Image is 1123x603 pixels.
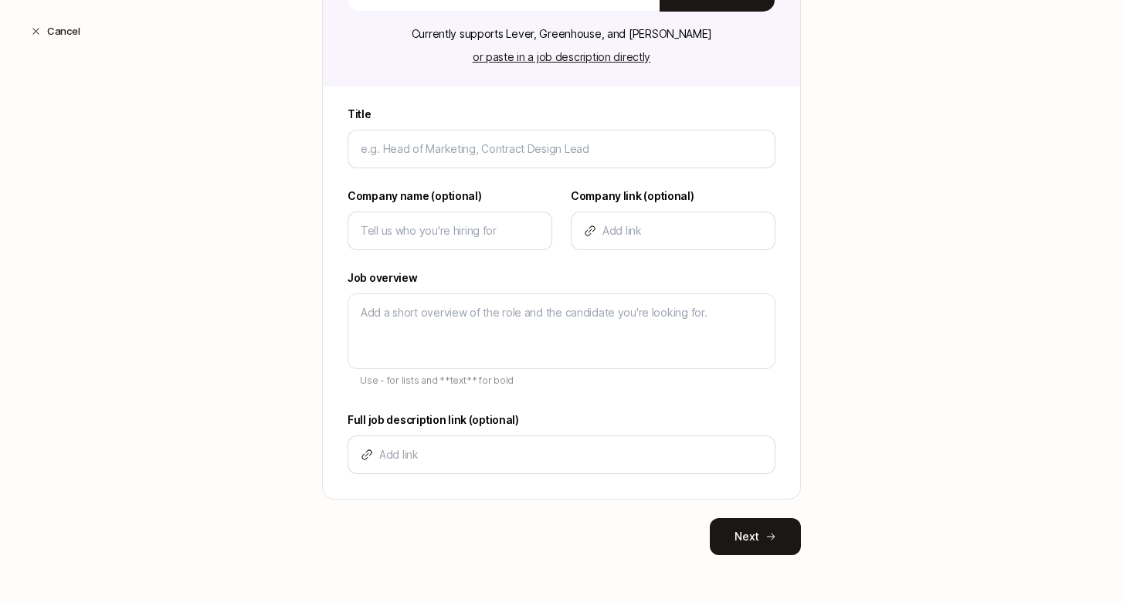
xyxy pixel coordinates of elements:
label: Title [348,105,775,124]
label: Full job description link (optional) [348,411,775,429]
input: Add link [379,445,762,464]
button: Cancel [19,17,92,45]
label: Company name (optional) [348,187,552,205]
button: Next [710,518,801,555]
span: Use - for lists and **text** for bold [360,374,514,386]
label: Job overview [348,269,775,287]
input: Add link [602,222,762,240]
label: Company link (optional) [571,187,775,205]
input: e.g. Head of Marketing, Contract Design Lead [361,140,762,158]
input: Tell us who you're hiring for [361,222,539,240]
